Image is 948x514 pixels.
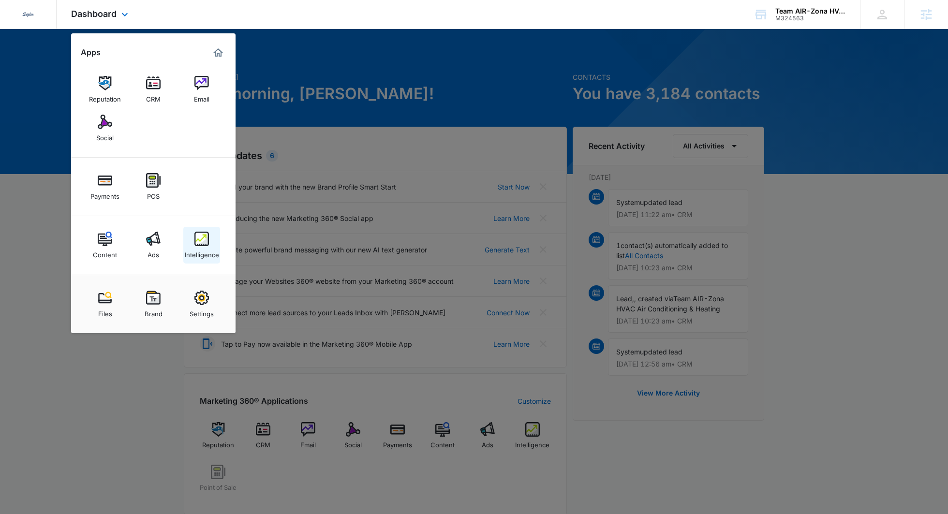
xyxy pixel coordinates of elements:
[183,286,220,323] a: Settings
[148,246,159,259] div: Ads
[146,90,161,103] div: CRM
[98,305,112,318] div: Files
[775,7,846,15] div: account name
[194,90,209,103] div: Email
[210,45,226,60] a: Marketing 360® Dashboard
[135,286,172,323] a: Brand
[87,286,123,323] a: Files
[87,71,123,108] a: Reputation
[81,48,101,57] h2: Apps
[90,188,119,200] div: Payments
[135,71,172,108] a: CRM
[87,110,123,147] a: Social
[89,90,121,103] div: Reputation
[185,246,219,259] div: Intelligence
[135,227,172,264] a: Ads
[190,305,214,318] div: Settings
[147,188,160,200] div: POS
[93,246,117,259] div: Content
[19,6,37,23] img: Sigler Corporate
[135,168,172,205] a: POS
[87,227,123,264] a: Content
[71,9,117,19] span: Dashboard
[145,305,163,318] div: Brand
[87,168,123,205] a: Payments
[775,15,846,22] div: account id
[96,129,114,142] div: Social
[183,71,220,108] a: Email
[183,227,220,264] a: Intelligence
